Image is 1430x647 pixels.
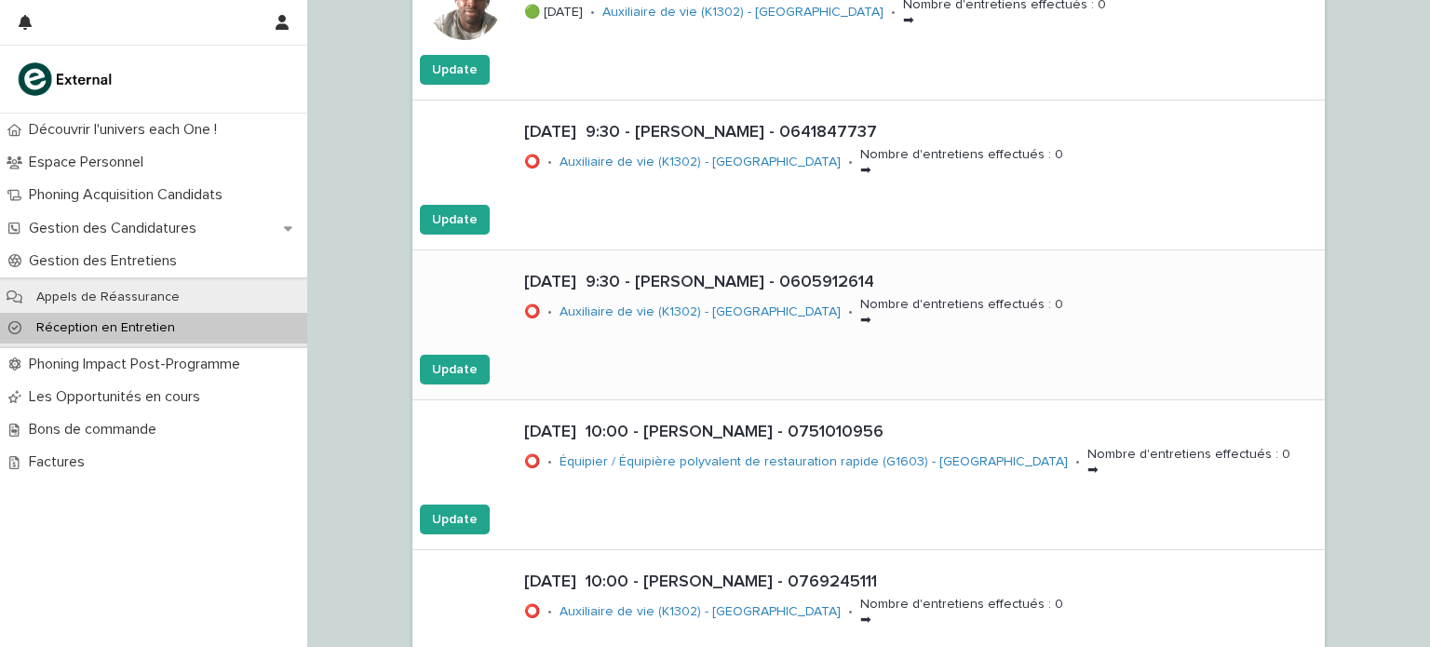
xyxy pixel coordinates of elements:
p: Bons de commande [21,421,171,438]
a: [DATE] 10:00 - [PERSON_NAME] - 0751010956⭕•Équipier / Équipière polyvalent de restauration rapide... [412,400,1325,550]
p: ⭕ [524,304,540,320]
p: ⭕ [524,454,540,470]
p: [DATE] 9:30 - [PERSON_NAME] - 0641847737 [524,123,1317,143]
button: Update [420,205,490,235]
p: Factures [21,453,100,471]
a: [DATE] 9:30 - [PERSON_NAME] - 0605912614⭕•Auxiliaire de vie (K1302) - [GEOGRAPHIC_DATA] •Nombre d... [412,250,1325,400]
p: Nombre d'entretiens effectués : 0 ➡ [1087,447,1290,479]
p: Nombre d'entretiens effectués : 0 ➡ [860,297,1063,329]
p: [DATE] 10:00 - [PERSON_NAME] - 0769245111 [524,573,1317,593]
span: Update [432,510,478,529]
img: bc51vvfgR2QLHU84CWIQ [15,61,117,98]
button: Update [420,55,490,85]
p: Phoning Impact Post-Programme [21,356,255,373]
p: • [547,604,552,620]
a: Auxiliaire de vie (K1302) - [GEOGRAPHIC_DATA] [560,604,841,620]
p: Phoning Acquisition Candidats [21,186,237,204]
p: Gestion des Entretiens [21,252,192,270]
p: • [848,604,853,620]
a: Auxiliaire de vie (K1302) - [GEOGRAPHIC_DATA] [560,304,841,320]
button: Update [420,355,490,384]
button: Update [420,505,490,534]
span: Update [432,61,478,79]
p: • [891,5,896,20]
p: • [848,304,853,320]
a: Auxiliaire de vie (K1302) - [GEOGRAPHIC_DATA] [602,5,884,20]
p: 🟢 [DATE] [524,5,583,20]
span: Update [432,210,478,229]
p: • [547,454,552,470]
a: [DATE] 9:30 - [PERSON_NAME] - 0641847737⭕•Auxiliaire de vie (K1302) - [GEOGRAPHIC_DATA] •Nombre d... [412,101,1325,250]
p: • [547,155,552,170]
a: Équipier / Équipière polyvalent de restauration rapide (G1603) - [GEOGRAPHIC_DATA] [560,454,1068,470]
p: ⭕ [524,604,540,620]
p: • [547,304,552,320]
p: Espace Personnel [21,154,158,171]
a: Auxiliaire de vie (K1302) - [GEOGRAPHIC_DATA] [560,155,841,170]
p: • [848,155,853,170]
span: Update [432,360,478,379]
p: [DATE] 10:00 - [PERSON_NAME] - 0751010956 [524,423,1317,443]
p: Appels de Réassurance [21,290,195,305]
p: Nombre d'entretiens effectués : 0 ➡ [860,147,1063,179]
p: Nombre d'entretiens effectués : 0 ➡ [860,597,1063,628]
p: [DATE] 9:30 - [PERSON_NAME] - 0605912614 [524,273,1317,293]
p: • [1075,454,1080,470]
p: Découvrir l'univers each One ! [21,121,232,139]
p: Réception en Entretien [21,320,190,336]
p: • [590,5,595,20]
p: Les Opportunités en cours [21,388,215,406]
p: Gestion des Candidatures [21,220,211,237]
p: ⭕ [524,155,540,170]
